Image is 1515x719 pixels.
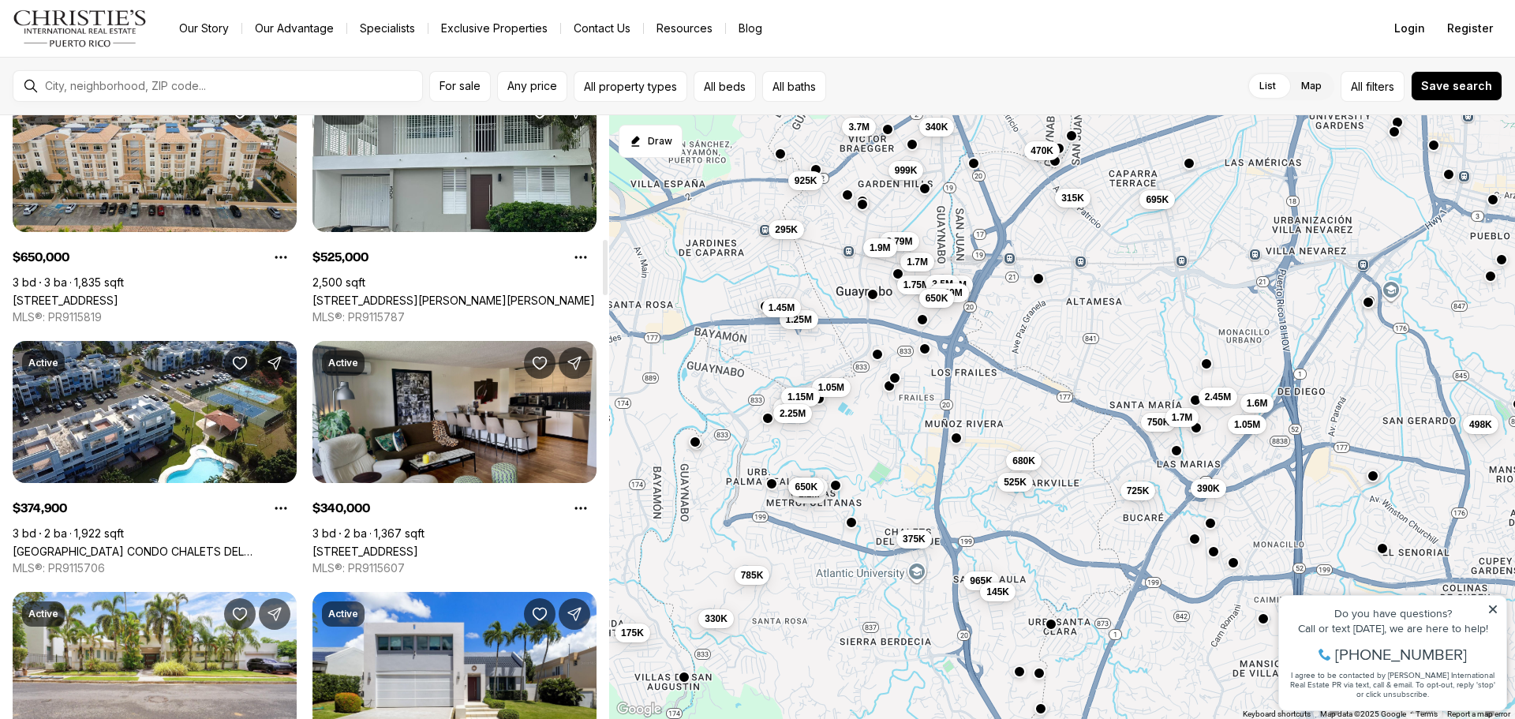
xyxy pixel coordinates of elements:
[1199,388,1237,406] button: 2.45M
[781,388,820,406] button: 1.15M
[903,279,930,291] span: 1.75M
[705,612,728,625] span: 330K
[1438,13,1502,44] button: Register
[265,492,297,524] button: Property options
[312,294,595,307] a: 20 PONCE DE LEON #305, GUAYNABO PR, 00969
[930,283,968,302] button: 1.69M
[1127,485,1150,497] span: 725K
[1012,455,1035,467] span: 680K
[242,17,346,39] a: Our Advantage
[1024,141,1060,160] button: 470K
[312,545,418,558] a: 229 - 2, GUAYNABO PR, 00966
[787,391,814,403] span: 1.15M
[507,80,557,92] span: Any price
[903,533,926,545] span: 375K
[735,566,770,585] button: 785K
[773,399,807,418] button: 3.9M
[795,481,817,493] span: 650K
[769,301,795,314] span: 1.45M
[1289,72,1334,100] label: Map
[818,381,844,394] span: 1.05M
[1447,22,1493,35] span: Register
[926,292,948,305] span: 650K
[621,627,644,639] span: 175K
[970,575,993,587] span: 965K
[17,51,228,62] div: Call or text [DATE], we are here to help!
[1139,190,1175,209] button: 695K
[863,238,897,257] button: 1.9M
[1165,408,1199,427] button: 1.7M
[1228,415,1266,434] button: 1.05M
[812,378,851,397] button: 1.05M
[347,17,428,39] a: Specialists
[980,582,1016,601] button: 145K
[328,357,358,369] p: Active
[1141,413,1176,432] button: 750K
[559,598,590,630] button: Share Property
[694,71,756,102] button: All beds
[1120,481,1156,500] button: 725K
[561,17,643,39] button: Contact Us
[13,294,118,307] a: 1353 AVE PALMA REAL #9B 1, GUAYNABO PR, 00969
[559,347,590,379] button: Share Property
[28,608,58,620] p: Active
[1031,144,1053,157] span: 470K
[1055,189,1090,208] button: 315K
[1366,78,1394,95] span: filters
[919,289,955,308] button: 650K
[1411,71,1502,101] button: Save search
[1247,397,1268,410] span: 1.6M
[259,347,290,379] button: Share Property
[907,256,928,268] span: 1.7M
[939,275,973,294] button: 2.4M
[896,530,932,549] button: 375K
[919,118,955,137] button: 340K
[769,220,804,239] button: 295K
[1146,193,1169,206] span: 695K
[880,232,918,251] button: 3.79M
[644,17,725,39] a: Resources
[224,347,256,379] button: Save Property: Ave Parque de los Ninos CONDO CHALETS DEL PARQUE #4 B 6
[926,121,948,133] span: 340K
[1341,71,1405,102] button: Allfilters
[788,477,824,496] button: 650K
[788,171,824,190] button: 925K
[1421,80,1492,92] span: Save search
[265,242,297,273] button: Property options
[619,125,683,158] button: Start drawing
[842,118,876,137] button: 3.7M
[936,286,962,299] span: 1.69M
[963,571,999,590] button: 965K
[574,71,687,102] button: All property types
[795,174,817,187] span: 925K
[13,9,148,47] img: logo
[524,598,555,630] button: Save Property: 69 CALLE ROBLE
[1394,22,1425,35] span: Login
[224,598,256,630] button: Save Property: 154 CALLE VIOLETA
[1240,394,1274,413] button: 1.6M
[932,278,953,290] span: 3.5M
[429,71,491,102] button: For sale
[1351,78,1363,95] span: All
[1234,418,1260,431] span: 1.05M
[775,223,798,236] span: 295K
[565,492,597,524] button: Property options
[900,253,934,271] button: 1.7M
[726,17,775,39] a: Blog
[65,74,196,90] span: [PHONE_NUMBER]
[565,242,597,273] button: Property options
[1147,416,1170,429] span: 750K
[1006,451,1042,470] button: 680K
[870,242,891,254] span: 1.9M
[1469,418,1492,431] span: 498K
[780,310,818,329] button: 1.25M
[259,598,290,630] button: Share Property
[524,347,555,379] button: Save Property: 229 - 2
[895,164,918,177] span: 999K
[986,586,1009,598] span: 145K
[1205,391,1231,403] span: 2.45M
[786,313,812,326] span: 1.25M
[17,36,228,47] div: Do you have questions?
[440,80,481,92] span: For sale
[886,235,912,248] span: 3.79M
